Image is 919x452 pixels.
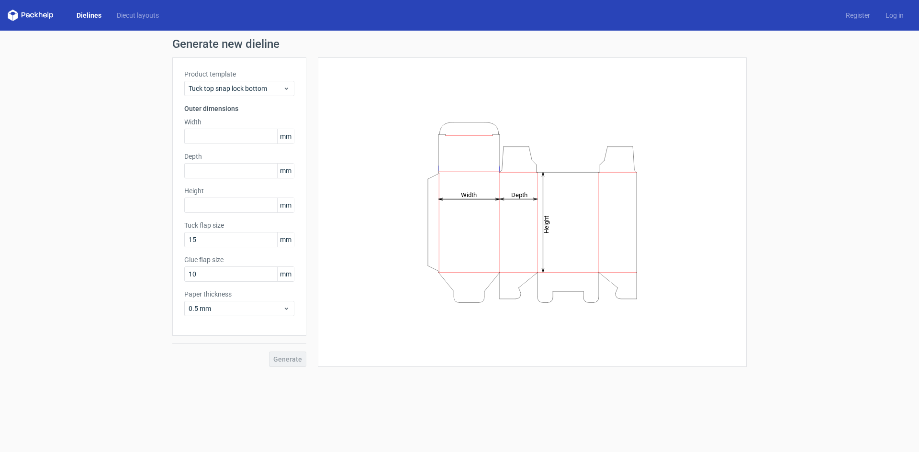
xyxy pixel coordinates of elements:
span: Tuck top snap lock bottom [189,84,283,93]
span: mm [277,267,294,281]
label: Product template [184,69,294,79]
tspan: Width [461,191,477,198]
tspan: Depth [511,191,527,198]
h1: Generate new dieline [172,38,747,50]
label: Paper thickness [184,289,294,299]
a: Dielines [69,11,109,20]
label: Width [184,117,294,127]
label: Tuck flap size [184,220,294,230]
span: mm [277,129,294,143]
span: 0.5 mm [189,304,283,313]
tspan: Height [543,215,550,233]
span: mm [277,198,294,212]
a: Diecut layouts [109,11,167,20]
label: Glue flap size [184,255,294,265]
label: Height [184,186,294,196]
span: mm [277,164,294,178]
h3: Outer dimensions [184,104,294,113]
span: mm [277,232,294,247]
label: Depth [184,152,294,161]
a: Register [838,11,878,20]
a: Log in [878,11,911,20]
